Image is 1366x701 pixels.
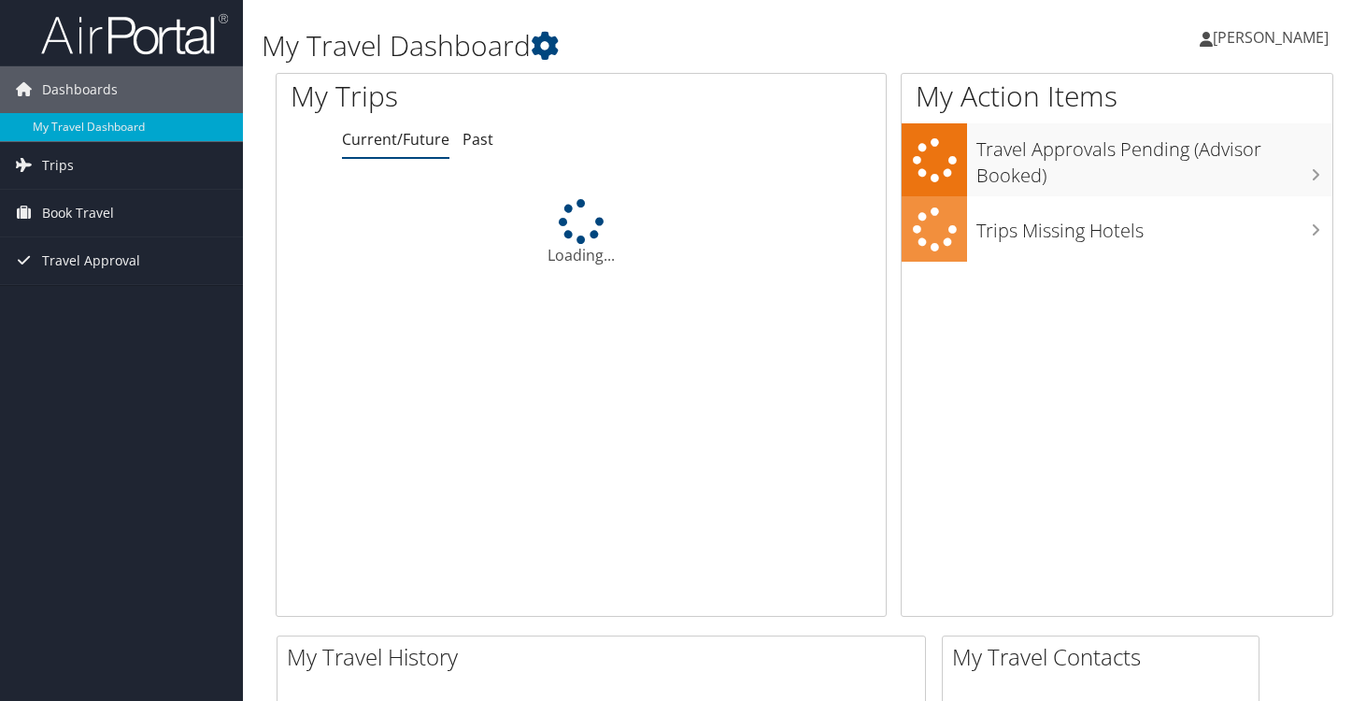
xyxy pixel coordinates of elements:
span: [PERSON_NAME] [1213,27,1329,48]
img: airportal-logo.png [41,12,228,56]
h2: My Travel History [287,641,925,673]
h1: My Trips [291,77,618,116]
div: Loading... [277,199,886,266]
a: Past [462,129,493,150]
h3: Travel Approvals Pending (Advisor Booked) [976,127,1332,189]
span: Book Travel [42,190,114,236]
span: Dashboards [42,66,118,113]
a: Travel Approvals Pending (Advisor Booked) [902,123,1332,195]
span: Trips [42,142,74,189]
a: Current/Future [342,129,449,150]
h1: My Travel Dashboard [262,26,986,65]
h3: Trips Missing Hotels [976,208,1332,244]
h2: My Travel Contacts [952,641,1259,673]
span: Travel Approval [42,237,140,284]
a: Trips Missing Hotels [902,196,1332,263]
h1: My Action Items [902,77,1332,116]
a: [PERSON_NAME] [1200,9,1347,65]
